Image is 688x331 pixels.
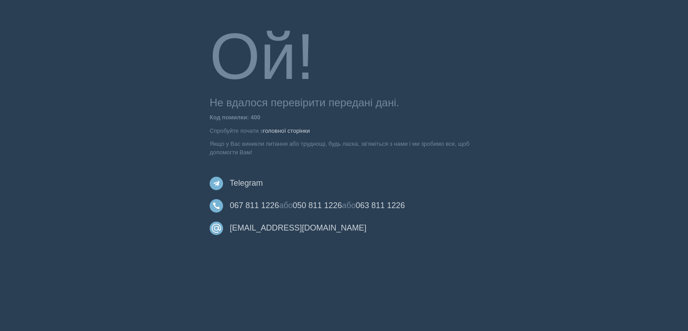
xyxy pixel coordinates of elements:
p: Спробуйте почати з [210,126,478,135]
a: 050 811 1226 [292,201,342,210]
a: головної сторінки [263,127,310,134]
img: telegram.svg [210,177,223,190]
a: 067 811 1226 [230,201,279,210]
a: 063 811 1226 [356,201,405,210]
p: Якщо у Вас виникли питання або труднощі, будь ласка, зв'яжіться з нами і ми зробимо все, щоб допо... [210,139,478,157]
b: Код помилки: 400 [210,114,260,121]
a: [EMAIL_ADDRESS][DOMAIN_NAME] [230,223,366,232]
img: email.svg [210,222,223,235]
h3: Не вдалося перевірити передані дані. [210,97,478,109]
a: Telegram [230,179,263,187]
h1: Ой! [210,21,478,93]
img: phone-1055012.svg [210,199,223,213]
h4: або або [210,196,478,214]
